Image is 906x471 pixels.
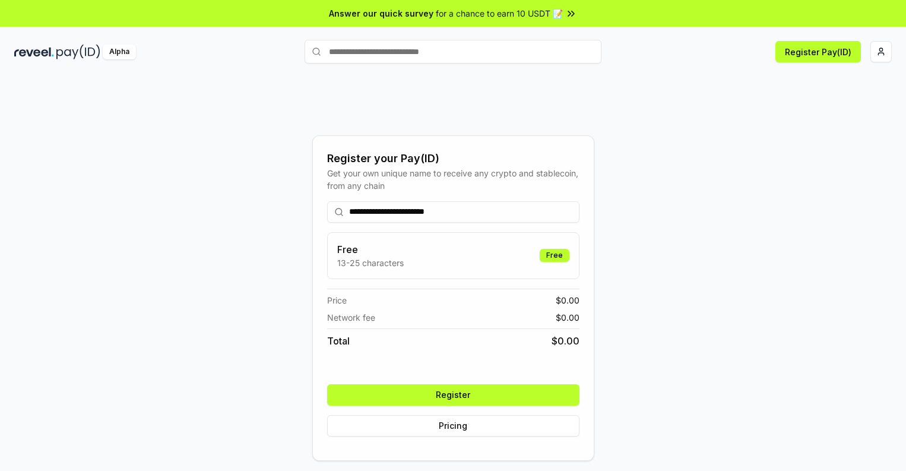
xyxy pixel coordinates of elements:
[540,249,569,262] div: Free
[14,45,54,59] img: reveel_dark
[556,311,579,324] span: $ 0.00
[337,242,404,257] h3: Free
[327,415,579,437] button: Pricing
[103,45,136,59] div: Alpha
[552,334,579,348] span: $ 0.00
[556,294,579,306] span: $ 0.00
[775,41,861,62] button: Register Pay(ID)
[327,311,375,324] span: Network fee
[327,150,579,167] div: Register your Pay(ID)
[436,7,563,20] span: for a chance to earn 10 USDT 📝
[327,384,579,406] button: Register
[56,45,100,59] img: pay_id
[327,167,579,192] div: Get your own unique name to receive any crypto and stablecoin, from any chain
[327,294,347,306] span: Price
[337,257,404,269] p: 13-25 characters
[327,334,350,348] span: Total
[329,7,433,20] span: Answer our quick survey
